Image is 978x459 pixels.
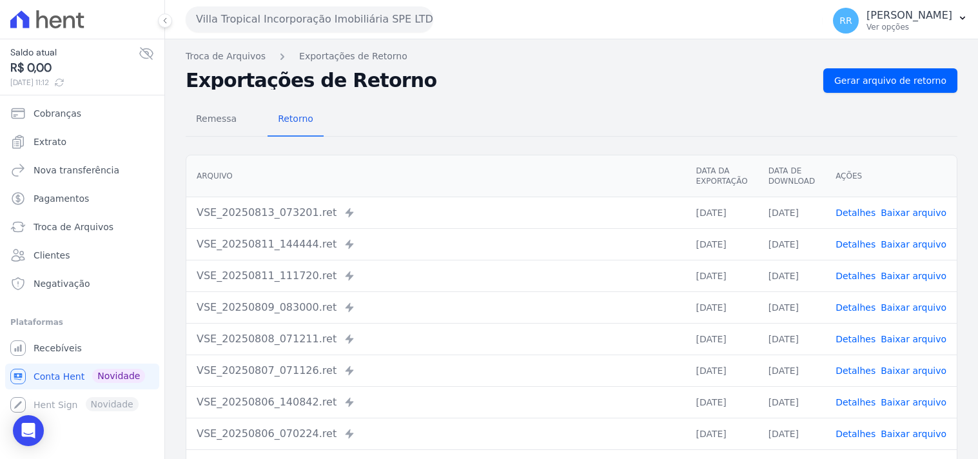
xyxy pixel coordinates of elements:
span: Recebíveis [34,342,82,355]
a: Detalhes [836,429,875,439]
div: VSE_20250811_144444.ret [197,237,675,252]
a: Cobranças [5,101,159,126]
span: Cobranças [34,107,81,120]
a: Gerar arquivo de retorno [823,68,957,93]
a: Baixar arquivo [881,429,946,439]
a: Baixar arquivo [881,334,946,344]
span: Clientes [34,249,70,262]
nav: Breadcrumb [186,50,957,63]
a: Pagamentos [5,186,159,211]
span: Nova transferência [34,164,119,177]
td: [DATE] [758,323,825,355]
button: RR [PERSON_NAME] Ver opções [823,3,978,39]
td: [DATE] [685,291,758,323]
div: VSE_20250811_111720.ret [197,268,675,284]
a: Conta Hent Novidade [5,364,159,389]
span: RR [839,16,852,25]
a: Detalhes [836,366,875,376]
td: [DATE] [685,355,758,386]
div: Plataformas [10,315,154,330]
div: Open Intercom Messenger [13,415,44,446]
span: Conta Hent [34,370,84,383]
th: Ações [825,155,957,197]
td: [DATE] [685,197,758,228]
div: VSE_20250807_071126.ret [197,363,675,378]
div: VSE_20250813_073201.ret [197,205,675,220]
td: [DATE] [685,323,758,355]
td: [DATE] [758,386,825,418]
td: [DATE] [758,291,825,323]
td: [DATE] [685,386,758,418]
a: Remessa [186,103,247,137]
a: Baixar arquivo [881,366,946,376]
a: Baixar arquivo [881,397,946,407]
td: [DATE] [685,260,758,291]
span: Saldo atual [10,46,139,59]
span: Retorno [270,106,321,132]
div: VSE_20250806_140842.ret [197,395,675,410]
span: Negativação [34,277,90,290]
div: VSE_20250806_070224.ret [197,426,675,442]
span: Novidade [92,369,145,383]
a: Retorno [268,103,324,137]
div: VSE_20250808_071211.ret [197,331,675,347]
a: Detalhes [836,239,875,249]
div: VSE_20250809_083000.ret [197,300,675,315]
td: [DATE] [758,260,825,291]
p: [PERSON_NAME] [866,9,952,22]
th: Data da Exportação [685,155,758,197]
a: Baixar arquivo [881,302,946,313]
span: Troca de Arquivos [34,220,113,233]
a: Exportações de Retorno [299,50,407,63]
nav: Sidebar [10,101,154,418]
td: [DATE] [685,418,758,449]
td: [DATE] [758,228,825,260]
th: Data de Download [758,155,825,197]
a: Recebíveis [5,335,159,361]
span: [DATE] 11:12 [10,77,139,88]
a: Clientes [5,242,159,268]
td: [DATE] [758,355,825,386]
p: Ver opções [866,22,952,32]
a: Detalhes [836,334,875,344]
a: Baixar arquivo [881,239,946,249]
span: R$ 0,00 [10,59,139,77]
a: Nova transferência [5,157,159,183]
span: Remessa [188,106,244,132]
a: Troca de Arquivos [5,214,159,240]
a: Detalhes [836,302,875,313]
th: Arquivo [186,155,685,197]
a: Baixar arquivo [881,208,946,218]
a: Detalhes [836,397,875,407]
span: Pagamentos [34,192,89,205]
a: Troca de Arquivos [186,50,266,63]
span: Gerar arquivo de retorno [834,74,946,87]
h2: Exportações de Retorno [186,72,813,90]
button: Villa Tropical Incorporação Imobiliária SPE LTDA [186,6,433,32]
a: Detalhes [836,271,875,281]
a: Extrato [5,129,159,155]
td: [DATE] [758,418,825,449]
a: Negativação [5,271,159,297]
a: Baixar arquivo [881,271,946,281]
td: [DATE] [758,197,825,228]
span: Extrato [34,135,66,148]
a: Detalhes [836,208,875,218]
td: [DATE] [685,228,758,260]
